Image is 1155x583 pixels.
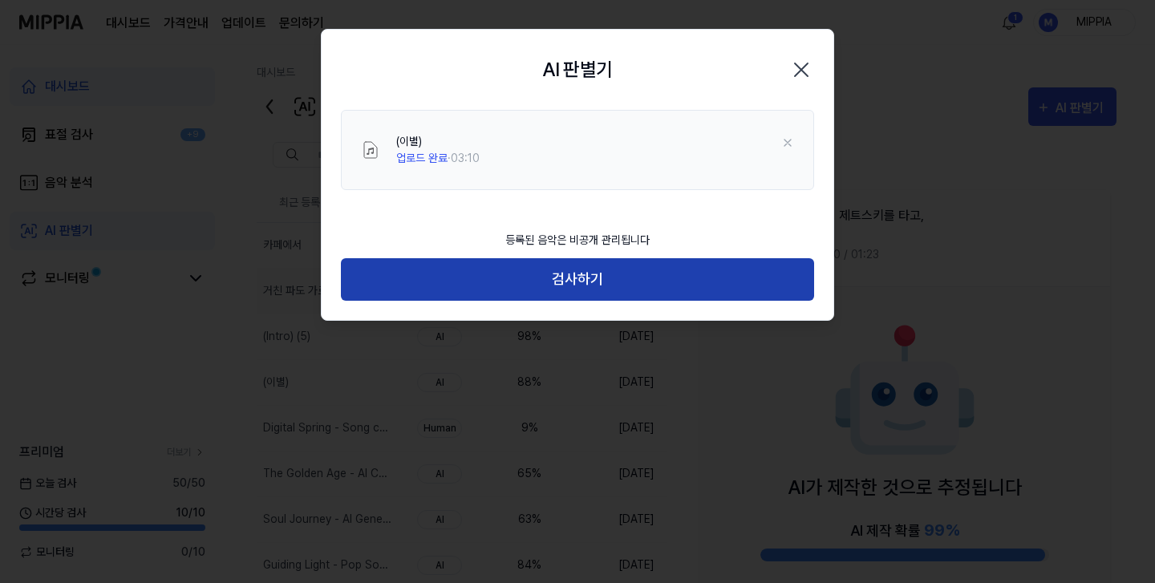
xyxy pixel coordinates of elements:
[396,152,448,164] span: 업로드 완료
[542,55,612,84] h2: AI 판별기
[361,140,380,160] img: File Select
[496,222,659,258] div: 등록된 음악은 비공개 관리됩니다
[396,150,480,167] div: · 03:10
[396,133,480,150] div: (이별)
[341,258,814,301] button: 검사하기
